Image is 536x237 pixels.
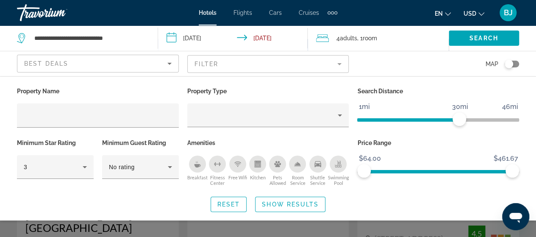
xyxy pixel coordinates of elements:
[308,155,328,186] button: Shuttle Service
[228,155,247,186] button: Free Wifi
[208,155,228,186] button: Fitness Center
[504,8,513,17] span: BJ
[328,175,349,186] span: Swimming Pool
[13,85,523,188] div: Hotel Filters
[497,4,519,22] button: User Menu
[17,85,179,97] p: Property Name
[435,7,451,20] button: Change language
[486,58,498,70] span: Map
[109,164,135,170] span: No rating
[187,175,208,180] span: Breakfast
[328,6,337,20] button: Extra navigation items
[211,197,247,212] button: Reset
[269,9,282,16] a: Cars
[199,9,217,16] a: Hotels
[187,55,349,73] button: Filter
[453,112,466,126] span: ngx-slider
[17,137,94,149] p: Minimum Star Rating
[268,155,288,186] button: Pets Allowed
[357,152,382,165] span: $64.00
[502,203,529,230] iframe: Button to launch messaging window
[357,170,519,172] ngx-slider: ngx-slider
[357,164,371,178] span: ngx-slider
[435,10,443,17] span: en
[250,175,265,180] span: Kitchen
[208,175,228,186] span: Fitness Center
[469,35,498,42] span: Search
[464,7,484,20] button: Change currency
[288,155,308,186] button: Room Service
[194,110,342,120] mat-select: Property type
[308,175,328,186] span: Shuttle Service
[217,201,240,208] span: Reset
[449,31,519,46] button: Search
[24,164,27,170] span: 3
[187,137,349,149] p: Amenities
[357,32,377,44] span: , 1
[233,9,252,16] a: Flights
[357,137,519,149] p: Price Range
[498,60,519,68] button: Toggle map
[262,201,319,208] span: Show Results
[247,155,267,186] button: Kitchen
[363,35,377,42] span: Room
[24,60,68,67] span: Best Deals
[500,100,519,113] span: 46mi
[328,155,349,186] button: Swimming Pool
[340,35,357,42] span: Adults
[505,164,519,178] span: ngx-slider-max
[17,2,102,24] a: Travorium
[187,85,349,97] p: Property Type
[228,175,247,180] span: Free Wifi
[450,100,469,113] span: 30mi
[102,137,179,149] p: Minimum Guest Rating
[357,100,371,113] span: 1mi
[24,59,172,69] mat-select: Sort by
[187,155,208,186] button: Breakfast
[299,9,319,16] a: Cruises
[268,175,288,186] span: Pets Allowed
[158,25,308,51] button: Check-in date: Oct 16, 2025 Check-out date: Oct 19, 2025
[336,32,357,44] span: 4
[492,152,519,165] span: $461.67
[357,118,519,120] ngx-slider: ngx-slider
[288,175,308,186] span: Room Service
[357,85,519,97] p: Search Distance
[255,197,325,212] button: Show Results
[308,25,449,51] button: Travelers: 4 adults, 0 children
[464,10,476,17] span: USD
